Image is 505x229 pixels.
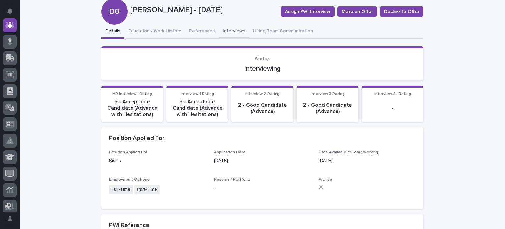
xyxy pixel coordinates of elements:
[285,8,330,15] span: Assign PWI Interview
[181,92,214,96] span: Interview 1 Rating
[101,25,124,39] button: Details
[319,150,378,154] span: Date Available to Start Working
[109,65,416,72] p: Interviewing
[301,102,354,115] p: 2 - Good Candidate (Advance)
[311,92,345,96] span: Interview 3 Rating
[8,8,17,18] div: Notifications
[124,25,185,39] button: Education / Work History
[319,178,332,182] span: Archive
[130,5,276,15] p: [PERSON_NAME] - [DATE]
[255,57,270,61] span: Status
[109,185,133,194] span: Full-Time
[249,25,317,39] button: Hiring Team Communication
[219,25,249,39] button: Interviews
[281,6,335,17] button: Assign PWI Interview
[214,185,311,192] p: -
[170,99,224,118] p: 3 - Acceptable Candidate (Advance with Hesitations)
[214,178,250,182] span: Resume / Portfolio
[380,6,423,17] button: Decline to Offer
[342,8,373,15] span: Make an Offer
[245,92,279,96] span: Interview 2 Rating
[112,92,152,96] span: HR Interview - Rating
[366,105,420,111] p: -
[109,178,149,182] span: Employment Options
[185,25,219,39] button: References
[214,150,246,154] span: Application Date
[235,102,289,115] p: 2 - Good Candidate (Advance)
[109,135,164,142] h2: Position Applied For
[384,8,419,15] span: Decline to Offer
[134,185,160,194] span: Part-Time
[319,157,416,164] p: [DATE]
[109,150,147,154] span: Position Applied For
[214,157,311,164] p: [DATE]
[337,6,377,17] button: Make an Offer
[109,157,206,164] p: Bistro
[3,4,17,18] button: Notifications
[374,92,411,96] span: Interview 4 - Rating
[105,99,159,118] p: 3 - Acceptable Candidate (Advance with Hesitations)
